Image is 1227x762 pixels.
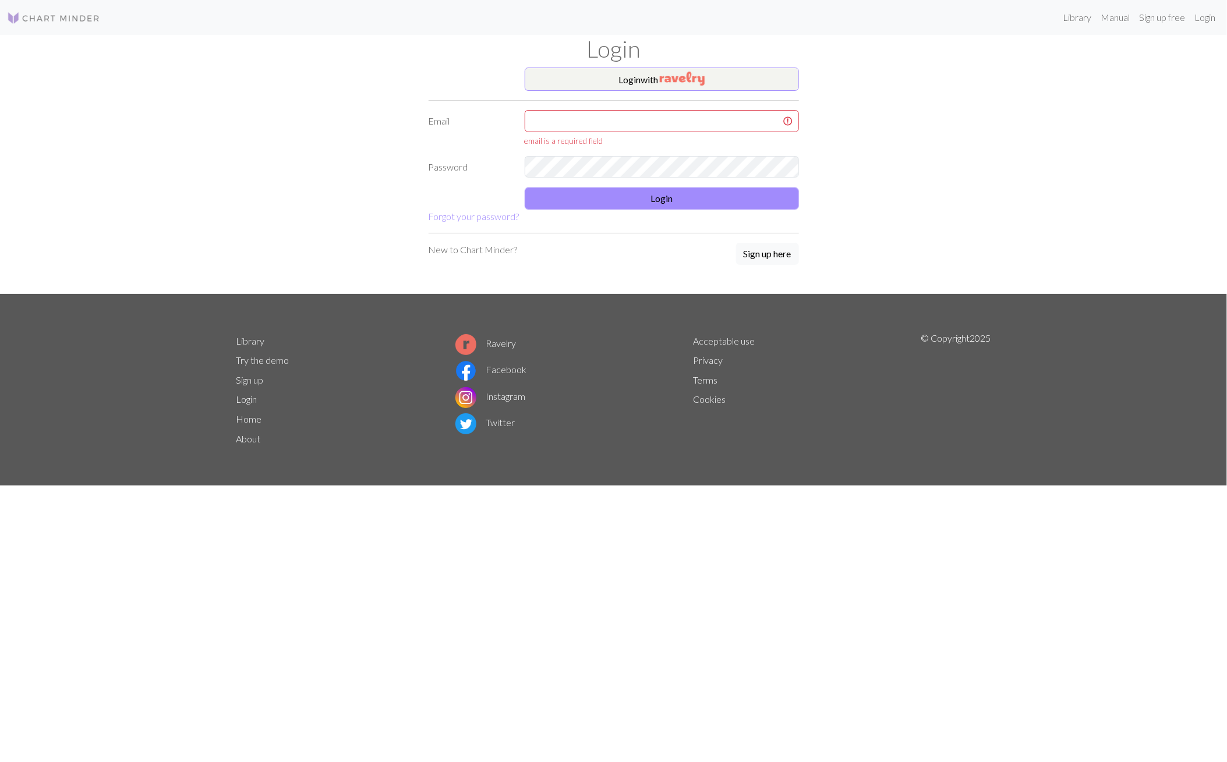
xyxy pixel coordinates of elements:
[660,72,705,86] img: Ravelry
[236,433,261,444] a: About
[236,355,289,366] a: Try the demo
[455,387,476,408] img: Instagram logo
[455,364,526,375] a: Facebook
[455,413,476,434] img: Twitter logo
[455,334,476,355] img: Ravelry logo
[1096,6,1134,29] a: Manual
[422,110,518,147] label: Email
[455,360,476,381] img: Facebook logo
[422,156,518,178] label: Password
[921,331,991,449] p: © Copyright 2025
[736,243,799,266] a: Sign up here
[693,374,717,385] a: Terms
[1134,6,1190,29] a: Sign up free
[1190,6,1220,29] a: Login
[429,243,518,257] p: New to Chart Minder?
[455,417,515,428] a: Twitter
[236,394,257,405] a: Login
[236,335,265,346] a: Library
[1058,6,1096,29] a: Library
[525,134,799,147] div: email is a required field
[693,355,723,366] a: Privacy
[525,68,799,91] button: Loginwith
[455,338,516,349] a: Ravelry
[525,187,799,210] button: Login
[229,35,998,63] h1: Login
[736,243,799,265] button: Sign up here
[693,335,755,346] a: Acceptable use
[455,391,525,402] a: Instagram
[236,413,262,424] a: Home
[693,394,726,405] a: Cookies
[429,211,519,222] a: Forgot your password?
[236,374,264,385] a: Sign up
[7,11,100,25] img: Logo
